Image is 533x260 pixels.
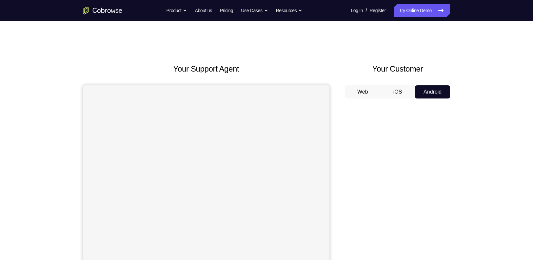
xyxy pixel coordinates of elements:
[345,63,450,75] h2: Your Customer
[380,85,415,98] button: iOS
[394,4,450,17] a: Try Online Demo
[365,7,367,14] span: /
[370,4,386,17] a: Register
[276,4,303,17] button: Resources
[220,4,233,17] a: Pricing
[351,4,363,17] a: Log In
[195,4,212,17] a: About us
[415,85,450,98] button: Android
[345,85,380,98] button: Web
[241,4,268,17] button: Use Cases
[83,63,329,75] h2: Your Support Agent
[83,7,122,14] a: Go to the home page
[167,4,187,17] button: Product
